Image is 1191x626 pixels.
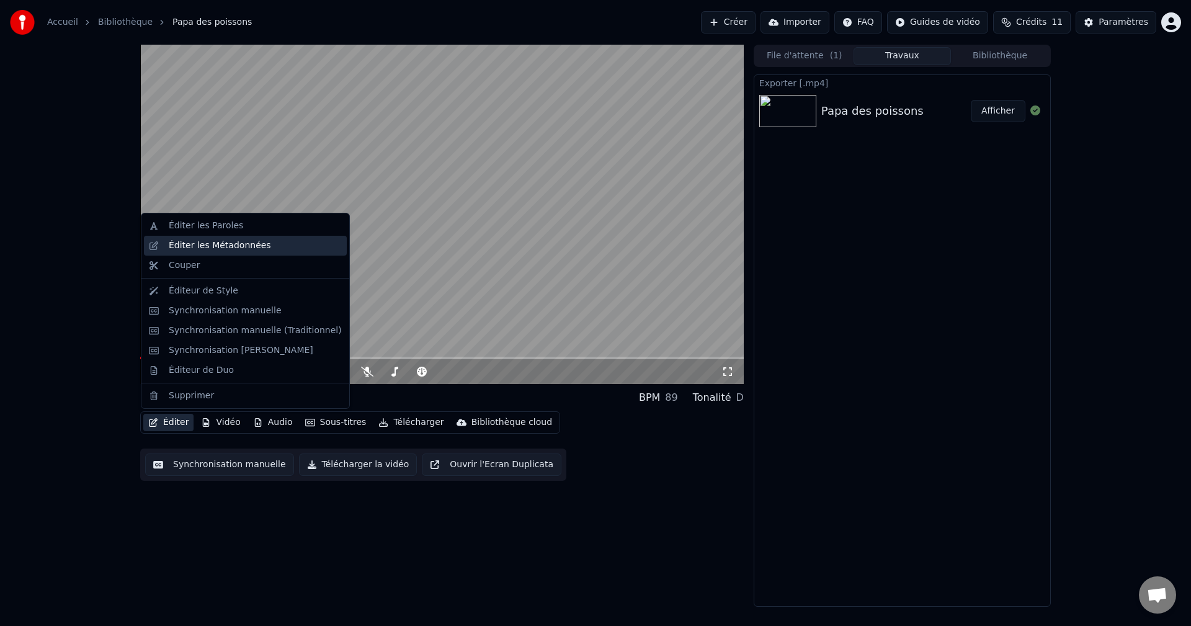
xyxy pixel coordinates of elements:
[1139,576,1176,614] div: Ouvrir le chat
[47,16,78,29] a: Accueil
[993,11,1071,34] button: Crédits11
[140,389,254,406] div: Papa des poissons
[1076,11,1156,34] button: Paramètres
[10,10,35,35] img: youka
[951,47,1049,65] button: Bibliothèque
[169,390,214,402] div: Supprimer
[169,239,271,252] div: Éditer les Métadonnées
[169,259,200,272] div: Couper
[169,344,313,357] div: Synchronisation [PERSON_NAME]
[701,11,756,34] button: Créer
[971,100,1025,122] button: Afficher
[169,220,243,232] div: Éditer les Paroles
[821,102,924,120] div: Papa des poissons
[761,11,829,34] button: Importer
[172,16,252,29] span: Papa des poissons
[736,390,744,405] div: D
[693,390,731,405] div: Tonalité
[169,324,342,337] div: Synchronisation manuelle (Traditionnel)
[665,390,677,405] div: 89
[754,75,1050,90] div: Exporter [.mp4]
[169,364,234,377] div: Éditeur de Duo
[854,47,952,65] button: Travaux
[196,414,245,431] button: Vidéo
[834,11,882,34] button: FAQ
[471,416,552,429] div: Bibliothèque cloud
[300,414,372,431] button: Sous-titres
[830,50,842,62] span: ( 1 )
[299,454,417,476] button: Télécharger la vidéo
[248,414,298,431] button: Audio
[143,414,194,431] button: Éditer
[169,305,282,317] div: Synchronisation manuelle
[422,454,561,476] button: Ouvrir l'Ecran Duplicata
[639,390,660,405] div: BPM
[1099,16,1148,29] div: Paramètres
[1051,16,1063,29] span: 11
[887,11,988,34] button: Guides de vidéo
[373,414,448,431] button: Télécharger
[1016,16,1046,29] span: Crédits
[98,16,153,29] a: Bibliothèque
[145,454,294,476] button: Synchronisation manuelle
[756,47,854,65] button: File d'attente
[169,285,238,297] div: Éditeur de Style
[47,16,252,29] nav: breadcrumb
